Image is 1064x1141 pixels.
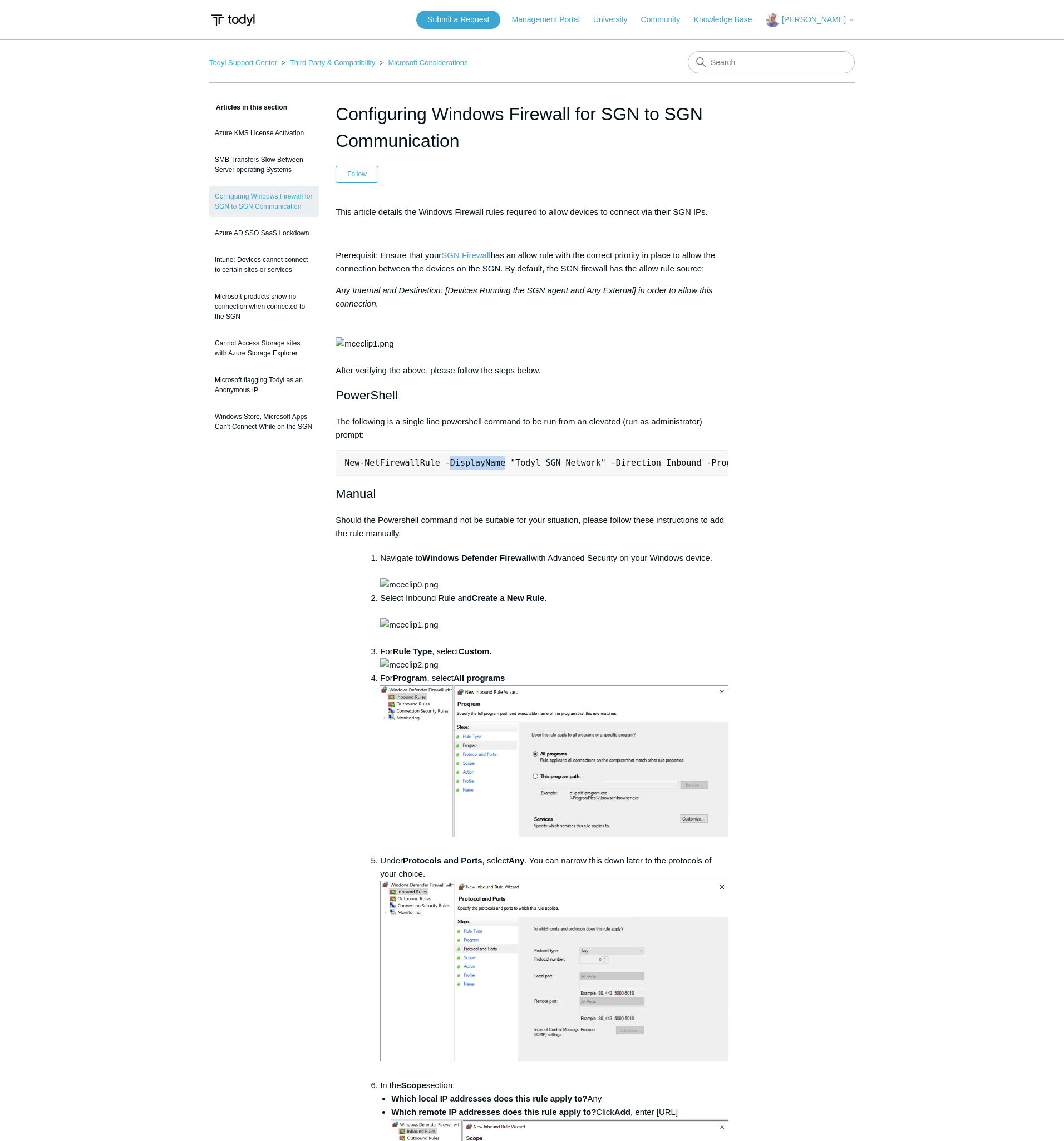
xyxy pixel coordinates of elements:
[380,591,728,645] li: Select Inbound Rule and .
[380,551,728,591] li: Navigate to with Advanced Security on your Windows device.
[209,10,257,31] img: Todyl Support Center Help Center home page
[380,854,728,1079] li: Under , select . You can narrow this down later to the protocols of your choice.
[441,250,490,260] a: SGN Firewall
[209,406,319,437] a: Windows Store, Microsoft Apps Can't Connect While on the SGN
[209,249,319,280] a: Intune: Devices cannot connect to certain sites or services
[336,285,712,308] em: Any Internal and Destination: [Devices Running the SGN agent and Any External] in order to allow ...
[336,386,728,405] h2: PowerShell
[614,1107,630,1117] strong: Add
[336,450,728,476] pre: New-NetFirewallRule -DisplayName "Todyl SGN Network" -Direction Inbound -Program Any -LocalAddres...
[209,122,319,144] a: Azure KMS License Activation
[393,673,427,683] strong: Program
[380,618,438,631] img: mceclip1.png
[336,337,393,350] img: mceclip1.png
[416,11,500,29] a: Submit a Request
[209,286,319,327] a: Microsoft products show no connection when connected to the SGN
[459,646,492,656] strong: Custom.
[391,1107,596,1117] strong: Which remote IP addresses does this rule apply to?
[336,484,728,503] h2: Manual
[279,58,378,67] li: Third Party & Compatibility
[290,58,376,67] a: Third Party & Compatibility
[422,553,531,562] strong: Windows Defender Firewall
[209,103,287,111] span: Articles in this section
[336,205,728,219] p: This article details the Windows Firewall rules required to allow devices to connect via their SG...
[388,58,467,67] a: Microsoft Considerations
[209,186,319,217] a: Configuring Windows Firewall for SGN to SGN Communication
[209,58,279,67] li: Todyl Support Center
[688,51,855,73] input: Search
[336,249,728,275] p: Prerequisit: Ensure that your has an allow rule with the correct priority in place to allow the c...
[377,58,467,67] li: Microsoft Considerations
[512,14,591,26] a: Management Portal
[401,1080,426,1090] strong: Scope
[209,149,319,180] a: SMB Transfers Slow Between Server operating Systems
[209,369,319,401] a: Microsoft flagging Todyl as an Anonymous IP
[641,14,692,26] a: Community
[209,223,319,244] a: Azure AD SSO SaaS Lockdown
[380,671,728,853] li: For , select
[509,856,524,865] strong: Any
[391,1092,728,1105] li: Any
[380,578,438,591] img: mceclip0.png
[471,593,544,602] strong: Create a New Rule
[393,646,432,656] strong: Rule Type
[454,673,505,683] strong: All programs
[766,13,855,27] button: [PERSON_NAME]
[593,14,638,26] a: University
[209,58,277,67] a: Todyl Support Center
[380,645,728,671] li: For , select
[336,166,378,182] button: Follow Article
[403,856,482,865] strong: Protocols and Ports
[336,513,728,540] p: Should the Powershell command not be suitable for your situation, please follow these instruction...
[336,101,728,154] h1: Configuring Windows Firewall for SGN to SGN Communication
[380,658,438,671] img: mceclip2.png
[336,415,728,442] p: The following is a single line powershell command to be run from an elevated (run as administrato...
[336,284,728,377] p: After verifying the above, please follow the steps below.
[391,1094,587,1103] strong: Which local IP addresses does this rule apply to?
[782,15,846,24] span: [PERSON_NAME]
[209,333,319,364] a: Cannot Access Storage sites with Azure Storage Explorer
[694,14,763,26] a: Knowledge Base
